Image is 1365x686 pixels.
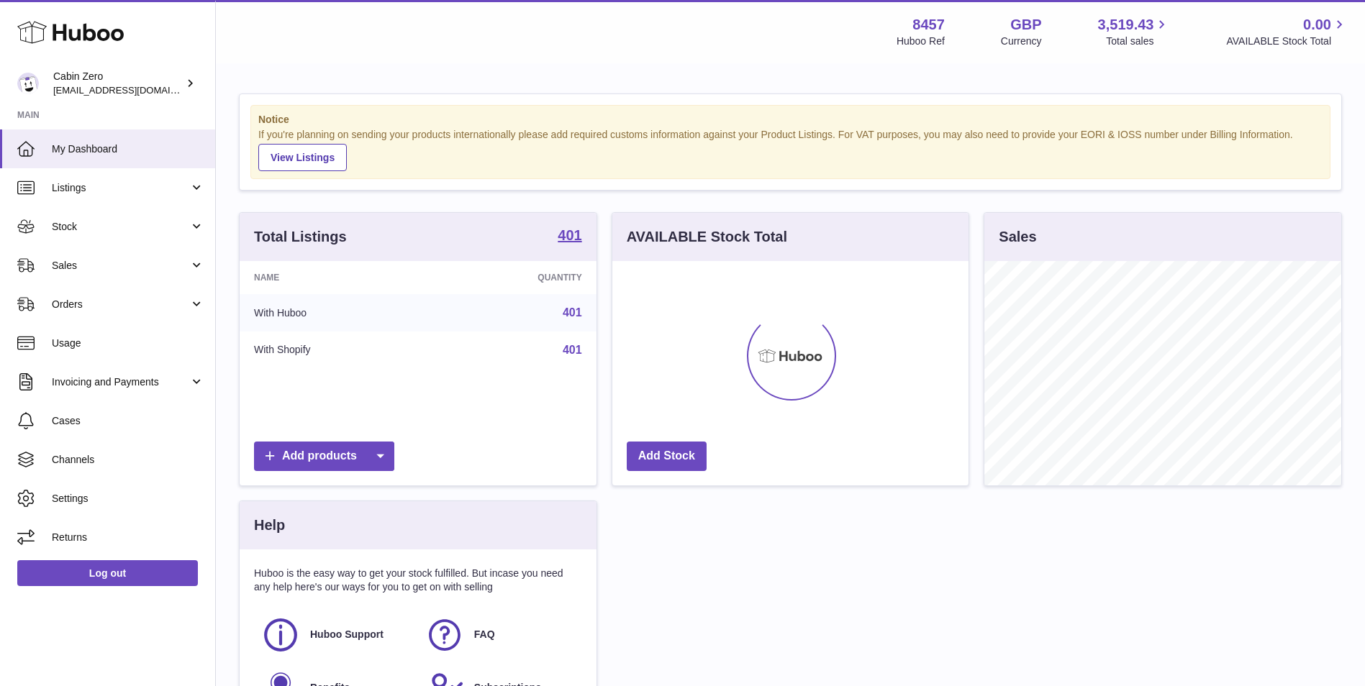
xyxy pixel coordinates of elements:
[52,298,189,311] span: Orders
[627,227,787,247] h3: AVAILABLE Stock Total
[1303,15,1331,35] span: 0.00
[897,35,945,48] div: Huboo Ref
[563,306,582,319] a: 401
[425,616,575,654] a: FAQ
[999,227,1036,247] h3: Sales
[254,567,582,594] p: Huboo is the easy way to get your stock fulfilled. But incase you need any help here's our ways f...
[258,144,347,171] a: View Listings
[254,516,285,535] h3: Help
[627,442,707,471] a: Add Stock
[52,414,204,428] span: Cases
[1106,35,1170,48] span: Total sales
[1226,15,1348,48] a: 0.00 AVAILABLE Stock Total
[52,220,189,234] span: Stock
[1226,35,1348,48] span: AVAILABLE Stock Total
[240,294,432,331] td: With Huboo
[52,142,204,156] span: My Dashboard
[52,453,204,467] span: Channels
[558,228,581,242] strong: 401
[52,181,189,195] span: Listings
[52,531,204,544] span: Returns
[432,261,596,294] th: Quantity
[261,616,411,654] a: Huboo Support
[52,259,189,273] span: Sales
[254,227,347,247] h3: Total Listings
[310,628,384,641] span: Huboo Support
[52,375,189,389] span: Invoicing and Payments
[254,442,394,471] a: Add products
[53,70,183,97] div: Cabin Zero
[52,492,204,506] span: Settings
[258,128,1323,171] div: If you're planning on sending your products internationally please add required customs informati...
[474,628,495,641] span: FAQ
[1098,15,1154,35] span: 3,519.43
[17,73,39,94] img: internalAdmin-8457@internal.huboo.com
[258,113,1323,127] strong: Notice
[240,331,432,369] td: With Shopify
[1001,35,1042,48] div: Currency
[912,15,945,35] strong: 8457
[53,84,212,96] span: [EMAIL_ADDRESS][DOMAIN_NAME]
[1010,15,1041,35] strong: GBP
[240,261,432,294] th: Name
[1098,15,1171,48] a: 3,519.43 Total sales
[17,560,198,586] a: Log out
[558,228,581,245] a: 401
[52,337,204,350] span: Usage
[563,344,582,356] a: 401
